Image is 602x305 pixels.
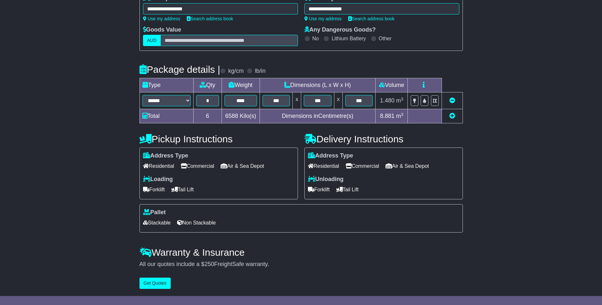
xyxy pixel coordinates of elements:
[348,16,395,21] a: Search address book
[143,185,165,195] span: Forklift
[449,97,455,104] a: Remove this item
[225,113,238,119] span: 6588
[143,16,180,21] a: Use my address
[260,109,376,123] td: Dimensions in Centimetre(s)
[396,113,404,119] span: m
[221,161,264,171] span: Air & Sea Depot
[177,218,216,228] span: Non Stackable
[380,97,395,104] span: 1.480
[171,185,194,195] span: Tail Lift
[260,78,376,92] td: Dimensions (L x W x H)
[308,185,330,195] span: Forklift
[255,68,265,75] label: lb/in
[181,161,214,171] span: Commercial
[401,112,404,117] sup: 3
[379,35,392,42] label: Other
[143,26,181,33] label: Goods Value
[143,161,174,171] span: Residential
[308,152,353,159] label: Address Type
[193,109,222,123] td: 6
[336,185,359,195] span: Tail Lift
[449,113,455,119] a: Add new item
[143,176,173,183] label: Loading
[386,161,429,171] span: Air & Sea Depot
[139,78,193,92] td: Type
[228,68,244,75] label: kg/cm
[401,97,404,101] sup: 3
[312,35,319,42] label: No
[376,78,408,92] td: Volume
[139,109,193,123] td: Total
[187,16,233,21] a: Search address book
[139,64,220,75] h4: Package details |
[293,92,301,109] td: x
[139,261,463,268] div: All our quotes include a $ FreightSafe warranty.
[139,247,463,258] h4: Warranty & Insurance
[143,218,171,228] span: Stackable
[304,26,376,33] label: Any Dangerous Goods?
[331,35,366,42] label: Lithium Battery
[222,109,260,123] td: Kilo(s)
[193,78,222,92] td: Qty
[143,209,166,216] label: Pallet
[139,278,171,289] button: Get Quotes
[304,16,342,21] a: Use my address
[334,92,342,109] td: x
[143,152,188,159] label: Address Type
[380,113,395,119] span: 8.881
[308,161,339,171] span: Residential
[396,97,404,104] span: m
[143,35,161,46] label: AUD
[205,261,214,267] span: 250
[139,134,298,144] h4: Pickup Instructions
[304,134,463,144] h4: Delivery Instructions
[308,176,344,183] label: Unloading
[222,78,260,92] td: Weight
[346,161,379,171] span: Commercial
